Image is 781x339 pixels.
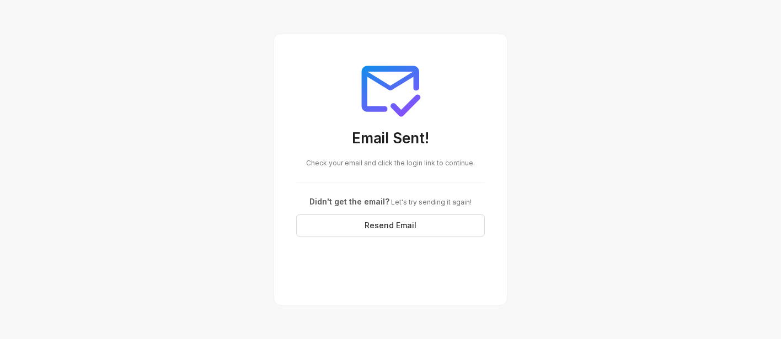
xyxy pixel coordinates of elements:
[365,219,416,232] span: Resend Email
[306,159,475,167] span: Check your email and click the login link to continue.
[296,214,485,236] button: Resend Email
[389,198,472,206] span: Let's try sending it again!
[296,129,485,149] h3: Email Sent!
[309,197,389,206] span: Didn't get the email?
